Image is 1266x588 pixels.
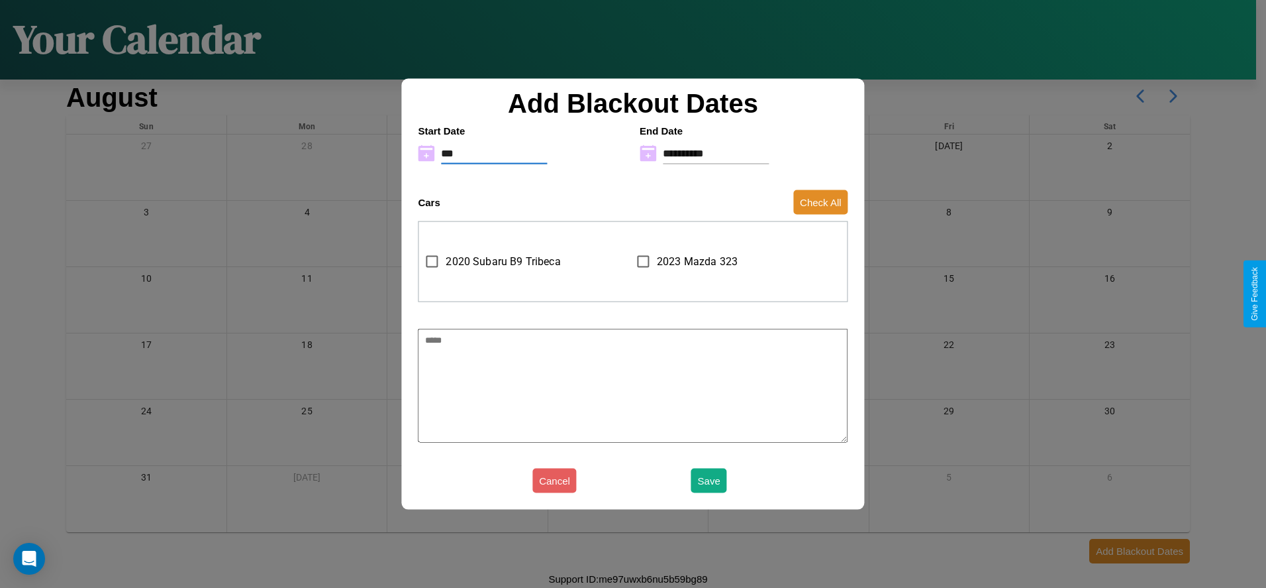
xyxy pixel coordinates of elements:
div: Give Feedback [1250,267,1259,321]
span: 2023 Mazda 323 [657,254,738,270]
h4: Cars [418,197,440,208]
h2: Add Blackout Dates [411,88,854,118]
h4: End Date [640,125,848,136]
span: 2020 Subaru B9 Tribeca [446,254,560,270]
button: Cancel [532,469,577,493]
h4: Start Date [418,125,626,136]
button: Check All [793,190,848,215]
button: Save [691,469,727,493]
div: Open Intercom Messenger [13,543,45,575]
